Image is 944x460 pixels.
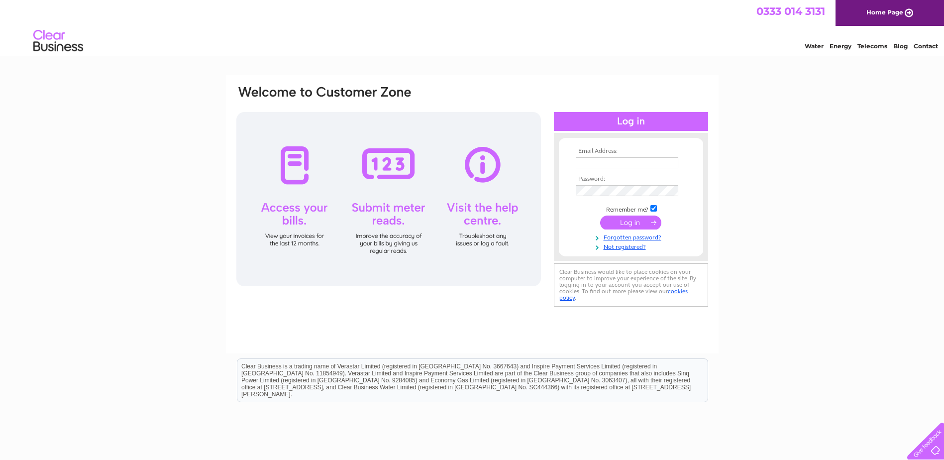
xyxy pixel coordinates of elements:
th: Email Address: [573,148,689,155]
a: Blog [893,42,908,50]
a: 0333 014 3131 [756,5,825,17]
a: cookies policy [559,288,688,301]
a: Not registered? [576,241,689,251]
a: Telecoms [857,42,887,50]
div: Clear Business is a trading name of Verastar Limited (registered in [GEOGRAPHIC_DATA] No. 3667643... [237,5,708,48]
img: logo.png [33,26,84,56]
th: Password: [573,176,689,183]
input: Submit [600,216,661,230]
a: Contact [914,42,938,50]
td: Remember me? [573,204,689,214]
a: Water [805,42,824,50]
a: Energy [830,42,851,50]
div: Clear Business would like to place cookies on your computer to improve your experience of the sit... [554,263,708,307]
a: Forgotten password? [576,232,689,241]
